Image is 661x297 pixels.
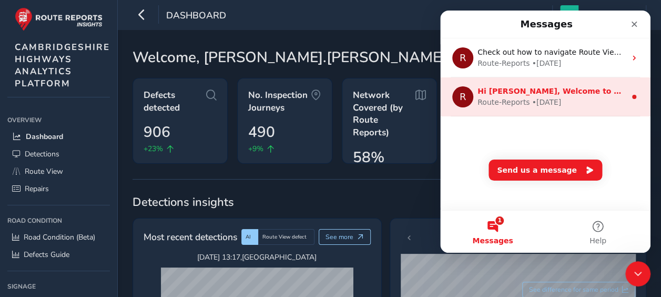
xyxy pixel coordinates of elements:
span: 906 [144,121,170,143]
span: Road Condition (Beta) [24,232,95,242]
a: Road Condition (Beta) [7,229,110,246]
span: Defects detected [144,89,206,114]
span: Route View defect [262,233,307,241]
a: Detections [7,145,110,163]
span: Route View [25,166,63,176]
span: AI [246,233,251,241]
div: Overview [7,112,110,128]
span: Defects Guide [24,250,69,260]
span: No. Inspection Journeys [248,89,311,114]
span: Dashboard [26,132,63,142]
span: Messages [32,226,73,234]
span: See difference for same period [529,285,618,294]
div: Route-Reports [37,86,89,97]
div: AI [241,229,258,245]
span: See more [326,233,353,241]
div: Signage [7,279,110,294]
a: Repairs [7,180,110,197]
button: Help [105,200,210,242]
button: [PERSON_NAME] [560,5,638,24]
div: Road Condition [7,213,110,229]
button: See more [319,229,371,245]
span: +9% [248,143,263,154]
span: 490 [248,121,275,143]
span: Detections [25,149,59,159]
iframe: Intercom live chat [440,11,650,253]
span: Dashboard [166,9,226,24]
span: Help [149,226,166,234]
a: Defects Guide [7,246,110,263]
span: [DATE] 13:17 , [GEOGRAPHIC_DATA] [161,252,353,262]
span: CAMBRIDGESHIRE HIGHWAYS ANALYTICS PLATFORM [15,41,110,90]
div: Route View defect [258,229,314,245]
span: +23% [144,143,163,154]
iframe: Intercom live chat [625,261,650,286]
span: Repairs [25,184,49,194]
img: rr logo [15,7,103,31]
div: • [DATE] [91,86,121,97]
span: Most recent detections [144,230,237,244]
span: 58% [353,146,384,169]
span: Network Covered (by Route Reports) [353,89,415,139]
span: [PERSON_NAME] [582,5,635,24]
button: Send us a message [48,149,162,170]
a: Dashboard [7,128,110,145]
img: diamond-layout [560,5,578,24]
span: Welcome, [PERSON_NAME].[PERSON_NAME] [133,46,446,68]
a: Route View [7,163,110,180]
span: Detections insights [133,194,646,210]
